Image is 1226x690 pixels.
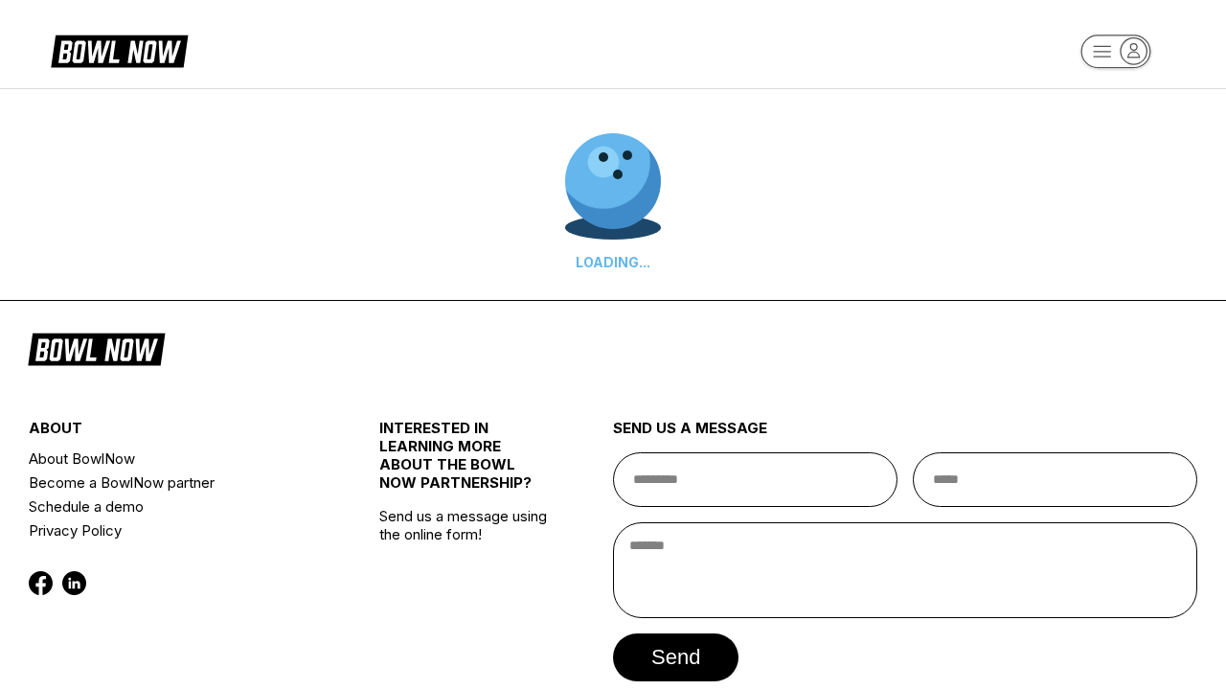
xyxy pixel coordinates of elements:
[565,254,661,270] div: LOADING...
[29,447,321,471] a: About BowlNow
[379,419,555,507] div: INTERESTED IN LEARNING MORE ABOUT THE BOWL NOW PARTNERSHIP?
[29,419,321,447] div: about
[29,518,321,542] a: Privacy Policy
[613,419,1197,452] div: send us a message
[29,471,321,494] a: Become a BowlNow partner
[613,633,738,681] button: send
[29,494,321,518] a: Schedule a demo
